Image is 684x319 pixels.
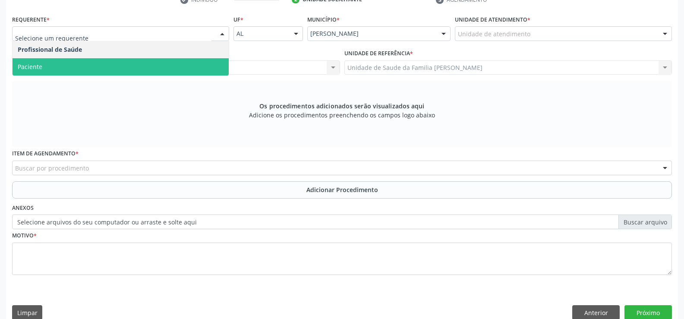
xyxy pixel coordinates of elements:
[15,164,89,173] span: Buscar por procedimento
[344,47,413,60] label: Unidade de referência
[12,202,34,215] label: Anexos
[458,29,530,38] span: Unidade de atendimento
[12,147,79,161] label: Item de agendamento
[307,13,340,26] label: Município
[233,13,243,26] label: UF
[18,63,42,71] span: Paciente
[18,45,82,54] span: Profissional de Saúde
[455,13,530,26] label: Unidade de atendimento
[249,111,435,120] span: Adicione os procedimentos preenchendo os campos logo abaixo
[12,181,672,199] button: Adicionar Procedimento
[310,29,433,38] span: [PERSON_NAME]
[306,185,378,194] span: Adicionar Procedimento
[15,29,211,47] input: Selecione um requerente
[259,101,424,111] span: Os procedimentos adicionados serão visualizados aqui
[236,29,285,38] span: AL
[12,229,37,243] label: Motivo
[12,13,50,26] label: Requerente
